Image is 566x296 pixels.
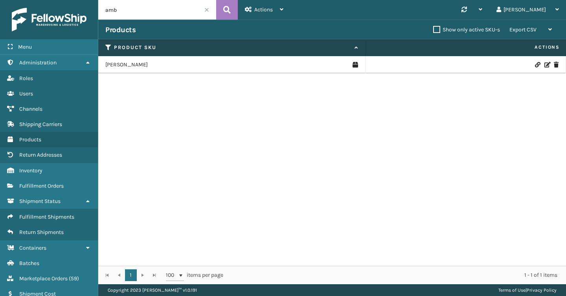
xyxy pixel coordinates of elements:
[19,152,62,158] span: Return Addresses
[108,284,197,296] p: Copyright 2023 [PERSON_NAME]™ v 1.0.191
[19,183,64,189] span: Fulfillment Orders
[19,90,33,97] span: Users
[19,106,42,112] span: Channels
[433,26,500,33] label: Show only active SKU-s
[535,62,540,68] i: Link Product
[19,260,39,267] span: Batches
[498,287,526,293] a: Terms of Use
[105,61,148,69] a: [PERSON_NAME]
[19,229,64,236] span: Return Shipments
[19,245,46,251] span: Containers
[19,275,68,282] span: Marketplace Orders
[544,62,549,68] i: Edit
[19,75,33,82] span: Roles
[166,269,223,281] span: items per page
[19,198,61,205] span: Shipment Status
[234,271,557,279] div: 1 - 1 of 1 items
[19,167,42,174] span: Inventory
[527,287,557,293] a: Privacy Policy
[166,271,178,279] span: 100
[19,121,62,128] span: Shipping Carriers
[19,136,41,143] span: Products
[69,275,79,282] span: ( 59 )
[18,44,32,50] span: Menu
[105,25,136,35] h3: Products
[19,59,57,66] span: Administration
[114,44,351,51] label: Product SKU
[498,284,557,296] div: |
[554,62,559,68] i: Delete
[509,26,537,33] span: Export CSV
[19,214,74,220] span: Fulfillment Shipments
[125,269,137,281] a: 1
[254,6,273,13] span: Actions
[12,8,86,31] img: logo
[368,41,564,54] span: Actions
